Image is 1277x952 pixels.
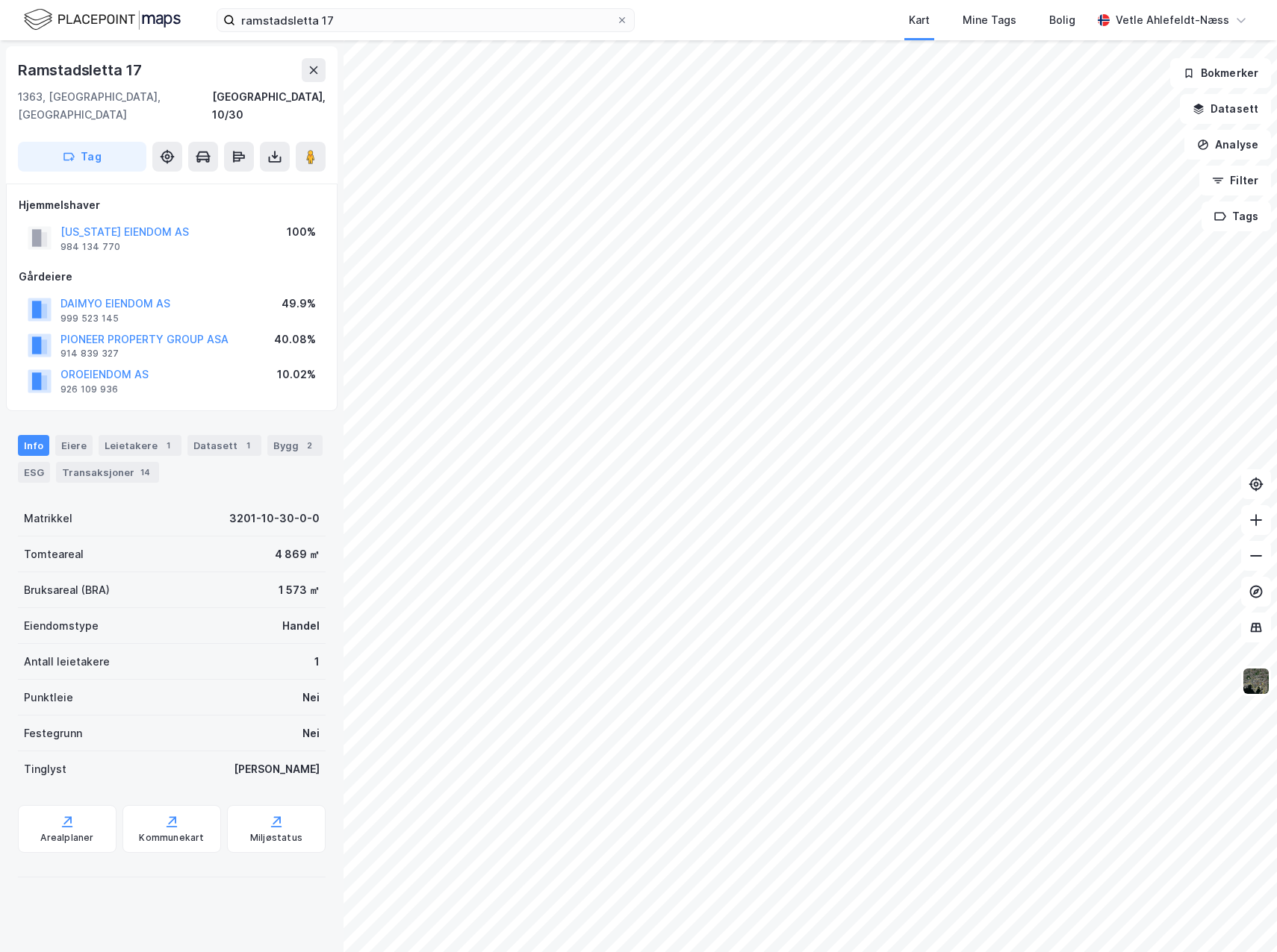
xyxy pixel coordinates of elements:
img: logo.f888ab2527a4732fd821a326f86c7f29.svg [24,7,181,33]
div: Bruksareal (BRA) [24,581,110,599]
div: Mine Tags [963,11,1016,29]
div: Arealplaner [40,832,93,844]
input: Søk på adresse, matrikkel, gårdeiere, leietakere eller personer [235,9,616,31]
div: 100% [287,223,316,241]
div: Leietakere [99,435,181,456]
div: Eiendomstype [24,617,99,635]
div: 1 [240,438,255,453]
div: Miljøstatus [250,832,302,844]
img: 9k= [1242,667,1270,695]
div: Vetle Ahlefeldt-Næss [1116,11,1229,29]
div: Kart [909,11,930,29]
div: Nei [302,724,320,742]
div: Matrikkel [24,510,72,527]
div: Info [18,435,49,456]
button: Tag [18,142,146,172]
div: Transaksjoner [56,462,159,483]
div: 4 869 ㎡ [275,545,320,563]
div: ESG [18,462,50,483]
div: Handel [282,617,320,635]
div: 49.9% [282,295,316,313]
div: 40.08% [274,331,316,348]
div: 1 [161,438,175,453]
div: Antall leietakere [24,653,110,671]
div: 3201-10-30-0-0 [229,510,320,527]
div: Hjemmelshaver [19,196,325,214]
button: Datasett [1180,94,1271,124]
div: Punktleie [24,689,73,707]
div: [GEOGRAPHIC_DATA], 10/30 [212,88,326,124]
button: Filter [1199,166,1271,195]
div: 14 [137,465,153,480]
div: Bolig [1049,11,1075,29]
button: Bokmerker [1170,58,1271,88]
div: Tinglyst [24,760,66,778]
div: Gårdeiere [19,268,325,286]
div: Kontrollprogram for chat [1202,880,1277,952]
div: 1 573 ㎡ [279,581,320,599]
div: Ramstadsletta 17 [18,58,145,82]
div: Bygg [267,435,323,456]
iframe: Chat Widget [1202,880,1277,952]
button: Analyse [1184,130,1271,160]
div: 2 [302,438,317,453]
div: Tomteareal [24,545,84,563]
div: Nei [302,689,320,707]
div: 926 109 936 [60,383,118,395]
div: Eiere [55,435,93,456]
div: Kommunekart [139,832,204,844]
div: 999 523 145 [60,313,119,325]
div: 1 [314,653,320,671]
div: 10.02% [277,366,316,383]
div: [PERSON_NAME] [234,760,320,778]
div: 914 839 327 [60,348,119,360]
div: Festegrunn [24,724,82,742]
div: 1363, [GEOGRAPHIC_DATA], [GEOGRAPHIC_DATA] [18,88,212,124]
div: 984 134 770 [60,241,120,253]
button: Tags [1202,201,1271,231]
div: Datasett [187,435,261,456]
